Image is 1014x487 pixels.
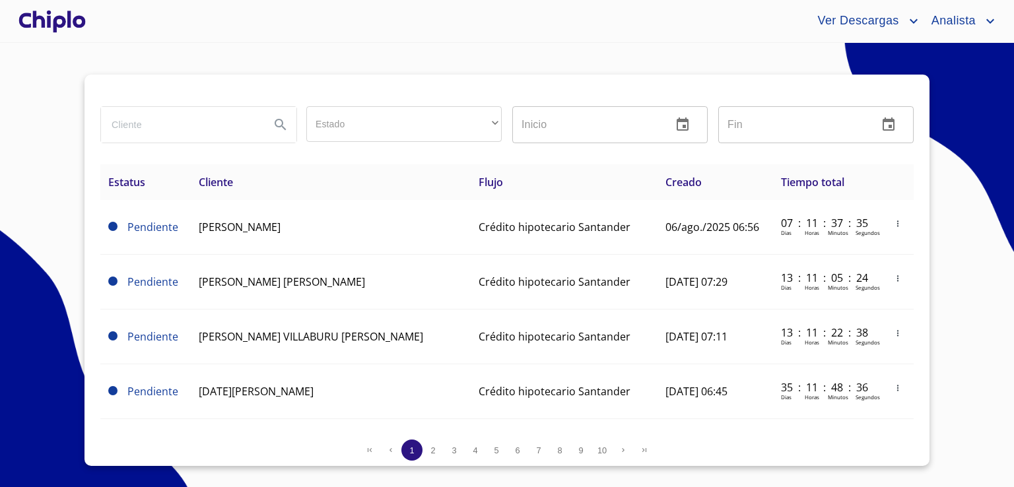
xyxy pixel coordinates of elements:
[828,393,848,401] p: Minutos
[557,445,562,455] span: 8
[597,445,607,455] span: 10
[479,275,630,289] span: Crédito hipotecario Santander
[781,175,844,189] span: Tiempo total
[828,229,848,236] p: Minutos
[665,175,702,189] span: Creado
[199,220,281,234] span: [PERSON_NAME]
[108,222,118,231] span: Pendiente
[515,445,520,455] span: 6
[805,284,819,291] p: Horas
[430,445,435,455] span: 2
[528,439,549,461] button: 7
[856,229,880,236] p: Segundos
[494,445,498,455] span: 5
[805,393,819,401] p: Horas
[127,384,178,399] span: Pendiente
[199,329,423,344] span: [PERSON_NAME] VILLABURU [PERSON_NAME]
[127,220,178,234] span: Pendiente
[781,229,792,236] p: Dias
[199,275,365,289] span: [PERSON_NAME] [PERSON_NAME]
[479,175,503,189] span: Flujo
[781,216,870,230] p: 07 : 11 : 37 : 35
[807,11,905,32] span: Ver Descargas
[422,439,444,461] button: 2
[828,339,848,346] p: Minutos
[781,284,792,291] p: Dias
[536,445,541,455] span: 7
[486,439,507,461] button: 5
[781,393,792,401] p: Dias
[805,229,819,236] p: Horas
[127,329,178,344] span: Pendiente
[199,175,233,189] span: Cliente
[828,284,848,291] p: Minutos
[856,284,880,291] p: Segundos
[465,439,486,461] button: 4
[665,384,727,399] span: [DATE] 06:45
[479,220,630,234] span: Crédito hipotecario Santander
[479,329,630,344] span: Crédito hipotecario Santander
[306,106,502,142] div: ​
[781,339,792,346] p: Dias
[591,439,613,461] button: 10
[665,329,727,344] span: [DATE] 07:11
[549,439,570,461] button: 8
[856,339,880,346] p: Segundos
[807,11,921,32] button: account of current user
[665,275,727,289] span: [DATE] 07:29
[401,439,422,461] button: 1
[781,271,870,285] p: 13 : 11 : 05 : 24
[781,380,870,395] p: 35 : 11 : 48 : 36
[507,439,528,461] button: 6
[108,331,118,341] span: Pendiente
[409,445,414,455] span: 1
[452,445,456,455] span: 3
[805,339,819,346] p: Horas
[578,445,583,455] span: 9
[444,439,465,461] button: 3
[101,107,259,143] input: search
[922,11,998,32] button: account of current user
[922,11,982,32] span: Analista
[473,445,477,455] span: 4
[856,393,880,401] p: Segundos
[108,386,118,395] span: Pendiente
[199,384,314,399] span: [DATE][PERSON_NAME]
[265,109,296,141] button: Search
[108,276,118,286] span: Pendiente
[127,275,178,289] span: Pendiente
[781,325,870,340] p: 13 : 11 : 22 : 38
[665,220,759,234] span: 06/ago./2025 06:56
[108,175,145,189] span: Estatus
[570,439,591,461] button: 9
[479,384,630,399] span: Crédito hipotecario Santander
